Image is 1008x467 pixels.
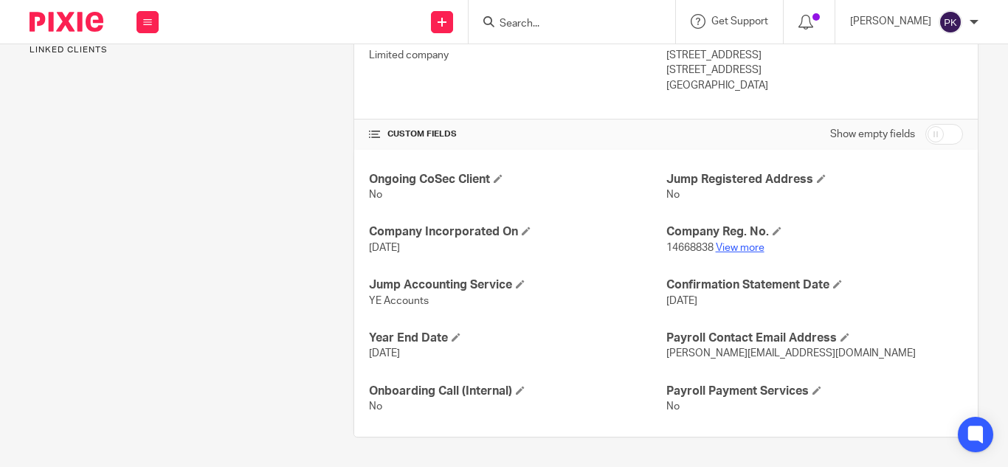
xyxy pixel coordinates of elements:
[666,296,697,306] span: [DATE]
[369,190,382,200] span: No
[830,127,915,142] label: Show empty fields
[666,78,963,93] p: [GEOGRAPHIC_DATA]
[666,172,963,187] h4: Jump Registered Address
[666,401,680,412] span: No
[369,172,666,187] h4: Ongoing CoSec Client
[369,401,382,412] span: No
[666,190,680,200] span: No
[369,348,400,359] span: [DATE]
[498,18,631,31] input: Search
[369,48,666,63] p: Limited company
[369,128,666,140] h4: CUSTOM FIELDS
[369,224,666,240] h4: Company Incorporated On
[939,10,962,34] img: svg%3E
[30,12,103,32] img: Pixie
[666,243,714,253] span: 14668838
[369,296,429,306] span: YE Accounts
[666,48,963,63] p: [STREET_ADDRESS]
[369,243,400,253] span: [DATE]
[369,384,666,399] h4: Onboarding Call (Internal)
[850,14,931,29] p: [PERSON_NAME]
[711,16,768,27] span: Get Support
[369,331,666,346] h4: Year End Date
[716,243,764,253] a: View more
[666,63,963,77] p: [STREET_ADDRESS]
[369,277,666,293] h4: Jump Accounting Service
[666,224,963,240] h4: Company Reg. No.
[666,331,963,346] h4: Payroll Contact Email Address
[666,277,963,293] h4: Confirmation Statement Date
[666,384,963,399] h4: Payroll Payment Services
[666,348,916,359] span: [PERSON_NAME][EMAIL_ADDRESS][DOMAIN_NAME]
[30,44,331,56] p: Linked clients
